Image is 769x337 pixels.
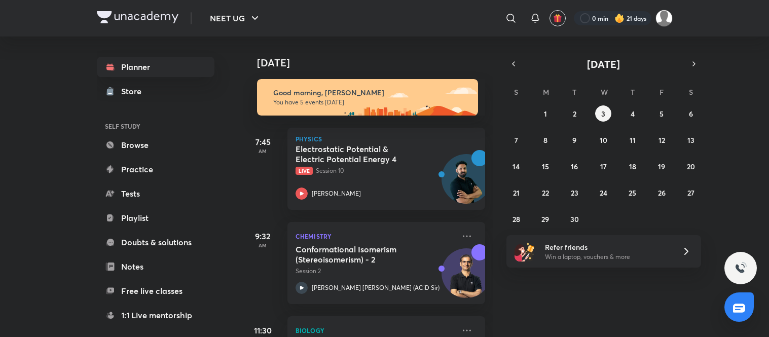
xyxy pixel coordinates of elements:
p: Biology [296,324,455,336]
button: September 6, 2025 [683,105,699,122]
abbr: Thursday [631,87,635,97]
abbr: September 16, 2025 [571,162,578,171]
button: September 14, 2025 [508,158,524,174]
abbr: September 8, 2025 [543,135,547,145]
button: September 23, 2025 [566,184,582,201]
button: September 13, 2025 [683,132,699,148]
abbr: Saturday [689,87,693,97]
span: Live [296,167,313,175]
a: Tests [97,183,214,204]
img: ttu [735,262,747,274]
img: Amisha Rani [655,10,673,27]
button: September 10, 2025 [595,132,611,148]
h5: Conformational Isomerism (Stereoisomerism) - 2 [296,244,422,265]
abbr: September 6, 2025 [689,109,693,119]
abbr: Tuesday [572,87,576,97]
abbr: September 24, 2025 [600,188,607,198]
button: September 3, 2025 [595,105,611,122]
h6: Refer friends [545,242,670,252]
p: Win a laptop, vouchers & more [545,252,670,261]
button: September 30, 2025 [566,211,582,227]
abbr: September 10, 2025 [600,135,607,145]
abbr: September 2, 2025 [573,109,576,119]
button: September 16, 2025 [566,158,582,174]
abbr: September 23, 2025 [571,188,578,198]
button: September 28, 2025 [508,211,524,227]
abbr: September 13, 2025 [687,135,694,145]
abbr: September 21, 2025 [513,188,520,198]
p: [PERSON_NAME] [PERSON_NAME] (ACiD Sir) [312,283,440,292]
abbr: September 25, 2025 [629,188,636,198]
p: Session 10 [296,166,455,175]
button: September 7, 2025 [508,132,524,148]
button: September 11, 2025 [625,132,641,148]
abbr: September 12, 2025 [658,135,665,145]
a: Company Logo [97,11,178,26]
img: referral [515,241,535,261]
abbr: September 7, 2025 [515,135,518,145]
img: streak [614,13,625,23]
abbr: Monday [543,87,549,97]
button: September 25, 2025 [625,184,641,201]
a: Browse [97,135,214,155]
h5: Electrostatic Potential & Electric Potential Energy 4 [296,144,422,164]
img: morning [257,79,478,116]
p: Session 2 [296,267,455,276]
p: Chemistry [296,230,455,242]
button: September 22, 2025 [537,184,554,201]
button: September 27, 2025 [683,184,699,201]
abbr: Friday [660,87,664,97]
a: Playlist [97,208,214,228]
img: Avatar [442,254,491,303]
img: Avatar [442,160,491,208]
button: September 20, 2025 [683,158,699,174]
a: Doubts & solutions [97,232,214,252]
abbr: September 28, 2025 [512,214,520,224]
img: avatar [553,14,562,23]
abbr: September 17, 2025 [600,162,607,171]
button: [DATE] [521,57,687,71]
abbr: September 9, 2025 [572,135,576,145]
abbr: September 20, 2025 [687,162,695,171]
h6: Good morning, [PERSON_NAME] [273,88,469,97]
img: Company Logo [97,11,178,23]
a: Free live classes [97,281,214,301]
button: September 19, 2025 [653,158,670,174]
p: AM [243,242,283,248]
button: September 26, 2025 [653,184,670,201]
a: Planner [97,57,214,77]
button: September 17, 2025 [595,158,611,174]
abbr: September 29, 2025 [541,214,549,224]
a: Store [97,81,214,101]
abbr: Sunday [514,87,518,97]
p: AM [243,148,283,154]
button: September 5, 2025 [653,105,670,122]
button: September 24, 2025 [595,184,611,201]
h4: [DATE] [257,57,495,69]
p: Physics [296,136,477,142]
h5: 11:30 [243,324,283,336]
button: September 21, 2025 [508,184,524,201]
button: September 8, 2025 [537,132,554,148]
button: September 9, 2025 [566,132,582,148]
abbr: September 15, 2025 [542,162,549,171]
h5: 7:45 [243,136,283,148]
span: [DATE] [587,57,620,71]
abbr: September 5, 2025 [660,109,664,119]
button: September 12, 2025 [653,132,670,148]
button: NEET UG [204,8,267,28]
div: Store [121,85,148,97]
button: September 4, 2025 [625,105,641,122]
abbr: September 22, 2025 [542,188,549,198]
abbr: September 26, 2025 [658,188,666,198]
button: avatar [550,10,566,26]
p: You have 5 events [DATE] [273,98,469,106]
abbr: September 11, 2025 [630,135,636,145]
p: [PERSON_NAME] [312,189,361,198]
button: September 15, 2025 [537,158,554,174]
button: September 18, 2025 [625,158,641,174]
a: Practice [97,159,214,179]
button: September 29, 2025 [537,211,554,227]
button: September 1, 2025 [537,105,554,122]
a: 1:1 Live mentorship [97,305,214,325]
